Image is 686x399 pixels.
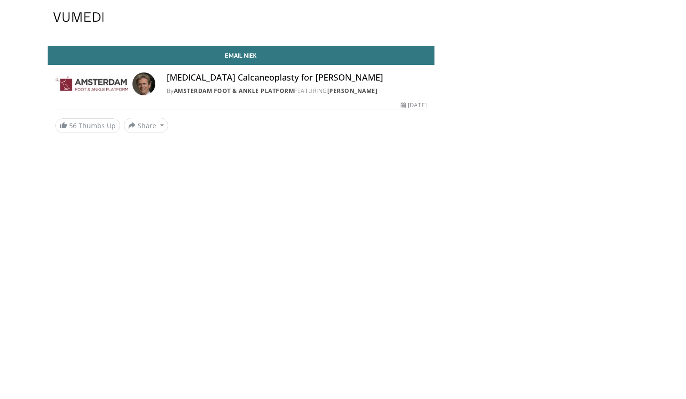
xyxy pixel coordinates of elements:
img: Amsterdam Foot & Ankle Platform [55,72,129,95]
a: [PERSON_NAME] [327,87,378,95]
div: [DATE] [401,101,426,110]
a: 56 Thumbs Up [55,118,120,133]
a: Email Niek [48,46,434,65]
div: By FEATURING [167,87,427,95]
button: Share [124,118,168,133]
span: 56 [69,121,77,130]
a: Amsterdam Foot & Ankle Platform [174,87,294,95]
img: Avatar [132,72,155,95]
img: VuMedi Logo [53,12,104,22]
h4: [MEDICAL_DATA] Calcaneoplasty for [PERSON_NAME] [167,72,427,83]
